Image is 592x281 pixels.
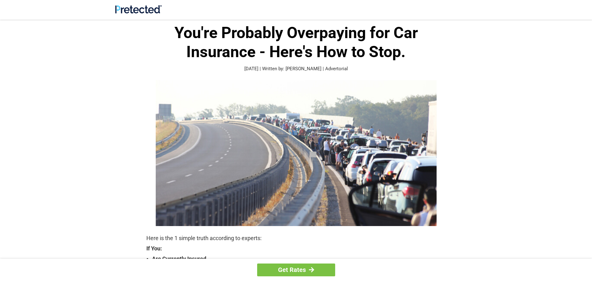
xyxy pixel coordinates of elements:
img: Site Logo [115,5,162,13]
p: [DATE] | Written by: [PERSON_NAME] | Advertorial [146,65,446,72]
a: Get Rates [257,264,335,276]
strong: Are Currently Insured [152,254,446,263]
a: Site Logo [115,9,162,15]
h1: You're Probably Overpaying for Car Insurance - Here's How to Stop. [146,23,446,62]
p: Here is the 1 simple truth according to experts: [146,234,446,243]
strong: If You: [146,246,446,251]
